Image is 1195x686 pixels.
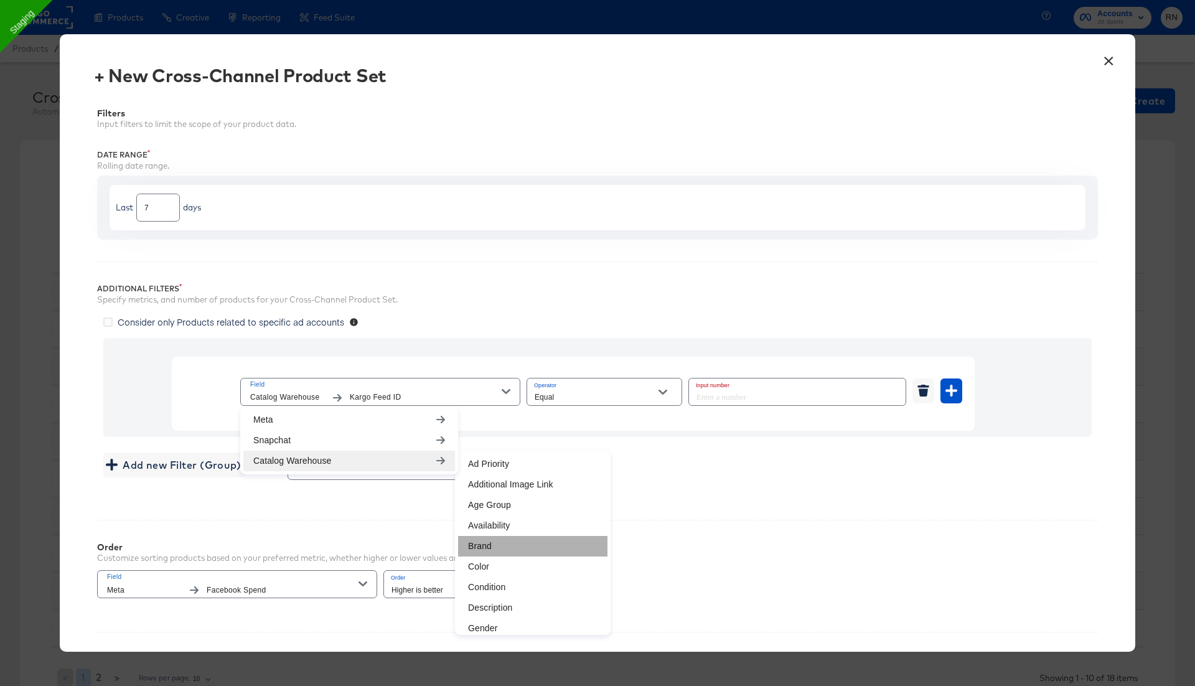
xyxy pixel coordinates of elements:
input: Enter a number [689,378,898,405]
li: Additional Image Link [458,474,607,495]
li: Description [458,598,607,618]
li: Availability [458,515,607,536]
span: Facebook Spend [207,584,358,597]
span: Add new Filter (Group) [108,456,241,474]
div: Input filters to limit the scope of your product data. [97,118,1098,130]
input: Enter a number [137,189,179,216]
li: Color [458,557,607,577]
li: Age Group [458,495,607,515]
div: Rolling date range. [97,160,1098,172]
span: Consider only Products related to specific ad accounts [118,316,344,328]
span: Meta [107,584,182,597]
div: Last [116,202,133,214]
div: Filters [97,108,1098,118]
span: Kargo Feed ID [350,391,502,404]
li: Brand [458,536,607,557]
button: Open [654,383,672,402]
li: Meta [243,410,455,430]
div: days [183,202,201,214]
div: + New Cross-Channel Product Set [94,65,387,85]
li: Catalog Warehouse [243,451,455,471]
button: FieldCatalog WarehouseKargo Feed ID [240,378,520,406]
span: Field [107,571,358,583]
li: Snapchat [243,430,455,451]
li: Ad Priority [458,454,607,474]
div: Customize sorting products based on your preferred metric, whether higher or lower values are bet... [97,552,489,564]
button: FieldMetaFacebook Spend [97,570,377,598]
span: Field [250,379,502,390]
span: Catalog Warehouse [250,391,325,404]
button: Add new Filter (Group) [103,453,246,477]
li: Gender [458,618,607,639]
div: Date Range [97,150,1098,160]
li: Condition [458,577,607,598]
div: Additional Filters [97,284,1098,294]
div: Specify metrics, and number of products for your Cross-Channel Product Set. [97,294,1098,306]
button: × [1097,47,1120,69]
div: Order [97,542,489,552]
